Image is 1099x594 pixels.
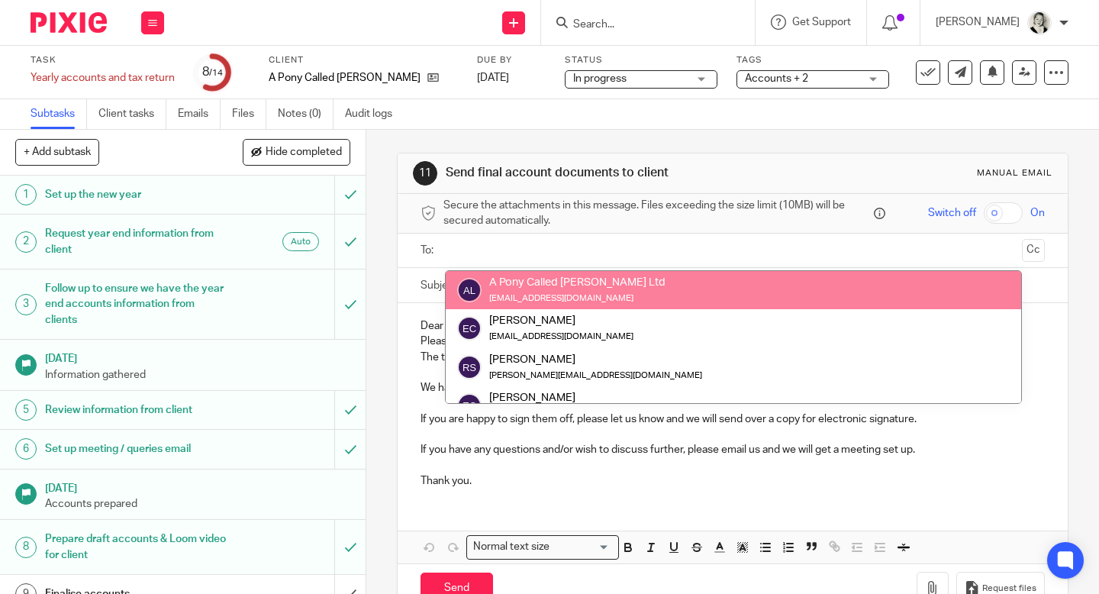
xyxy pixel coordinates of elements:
div: Manual email [977,167,1052,179]
div: Yearly accounts and tax return [31,70,175,86]
button: Cc [1022,239,1045,262]
div: Auto [282,232,319,251]
div: 11 [413,161,437,186]
div: 8 [15,537,37,558]
span: Hide completed [266,147,342,159]
label: Client [269,54,458,66]
small: /14 [209,69,223,77]
div: 5 [15,399,37,421]
span: Accounts + 2 [745,73,808,84]
img: svg%3E [457,278,482,302]
p: Accounts prepared [45,496,350,512]
span: [DATE] [477,73,509,83]
h1: Review information from client [45,399,228,421]
div: [PERSON_NAME] [489,313,633,328]
span: Switch off [928,205,976,221]
label: Status [565,54,717,66]
a: Client tasks [98,99,166,129]
img: DA590EE6-2184-4DF2-A25D-D99FB904303F_1_201_a.jpeg [1027,11,1052,35]
p: Information gathered [45,367,350,383]
div: 3 [15,294,37,315]
h1: Set up the new year [45,183,228,206]
div: [PERSON_NAME] [489,390,633,405]
div: A Pony Called [PERSON_NAME] Ltd [489,275,666,290]
a: Emails [178,99,221,129]
button: Hide completed [243,139,350,165]
label: Due by [477,54,546,66]
small: [PERSON_NAME][EMAIL_ADDRESS][DOMAIN_NAME] [489,371,702,379]
a: Audit logs [345,99,404,129]
p: Thank you. [421,473,1045,489]
label: Subject: [421,278,460,293]
p: Dear , [421,318,1045,334]
label: Task [31,54,175,66]
span: Secure the attachments in this message. Files exceeding the size limit (10MB) will be secured aut... [443,198,870,229]
div: Search for option [466,535,619,559]
img: svg%3E [457,393,482,418]
h1: Set up meeting / queries email [45,437,228,460]
span: Get Support [792,17,851,27]
button: + Add subtask [15,139,99,165]
p: A Pony Called [PERSON_NAME] Ltd [269,70,420,86]
input: Search for option [555,539,610,555]
div: 2 [15,231,37,253]
label: To: [421,243,437,258]
small: [EMAIL_ADDRESS][DOMAIN_NAME] [489,332,633,341]
span: Normal text size [470,539,553,555]
p: Please find attached the final end of year accounts documents for your review. [421,334,1045,349]
div: 8 [202,63,223,81]
h1: Prepare draft accounts & Loom video for client [45,528,228,567]
a: Files [232,99,266,129]
span: On [1030,205,1045,221]
h1: Send final account documents to client [446,165,765,181]
h1: [DATE] [45,347,350,366]
p: If you are happy to sign them off, please let us know and we will send over a copy for electronic... [421,412,1045,427]
span: In progress [573,73,627,84]
div: [PERSON_NAME] [489,351,702,366]
h1: Follow up to ensure we have the year end accounts information from clients [45,277,228,331]
div: 1 [15,184,37,205]
h1: [DATE] [45,477,350,496]
p: The tax position is . [421,350,1045,365]
p: If you have any questions and/or wish to discuss further, please email us and we will get a meeti... [421,442,1045,457]
a: Notes (0) [278,99,334,129]
h1: Request year end information from client [45,222,228,261]
img: Pixie [31,12,107,33]
p: [PERSON_NAME] [936,15,1020,30]
input: Search [572,18,709,32]
img: svg%3E [457,316,482,341]
img: svg%3E [457,355,482,379]
label: Tags [736,54,889,66]
small: [EMAIL_ADDRESS][DOMAIN_NAME] [489,294,633,302]
div: 6 [15,438,37,460]
p: We have recorded a video to explain these, any questions we have and the next steps [ [421,380,1045,395]
a: Subtasks [31,99,87,129]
